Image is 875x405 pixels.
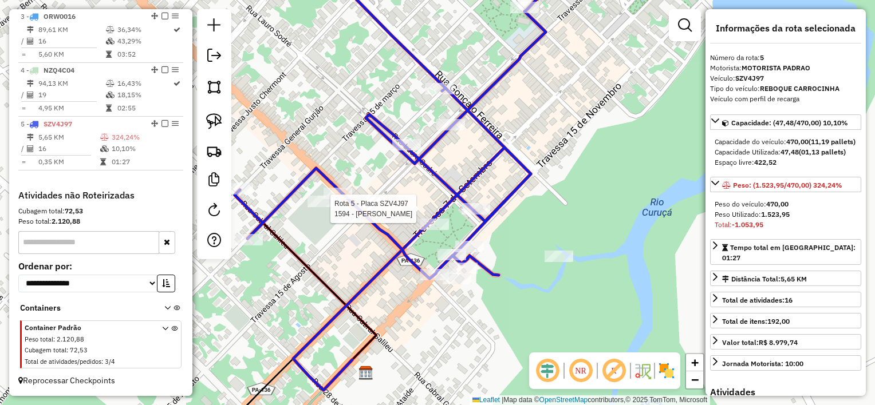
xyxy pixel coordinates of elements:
strong: REBOQUE CARROCINHA [760,84,839,93]
i: Tempo total em rota [106,51,112,58]
a: Exibir filtros [673,14,696,37]
span: 2.120,88 [57,335,84,343]
a: Tempo total em [GEOGRAPHIC_DATA]: 01:27 [710,239,861,265]
td: = [21,156,26,168]
em: Opções [172,120,179,127]
td: 43,29% [117,35,172,47]
a: Reroteirizar Sessão [203,198,226,224]
div: Capacidade do veículo: [715,137,857,147]
td: 10,10% [111,143,178,154]
span: Peso total [25,335,53,343]
div: Total: [715,220,857,230]
div: Peso: (1.523,95/470,00) 324,24% [710,194,861,235]
div: Espaço livre: [715,157,857,168]
div: Atividade não roteirizada - LIESPA BEBIDAS [308,196,336,207]
i: Tempo total em rota [106,105,112,112]
div: Valor total: [722,337,798,348]
em: Opções [172,66,179,73]
td: 16 [38,35,105,47]
span: 5 - [21,120,72,128]
strong: 2.120,88 [52,217,80,225]
span: ORW0016 [44,12,76,21]
td: 0,35 KM [38,156,100,168]
span: Containers [20,302,149,314]
a: Valor total:R$ 8.979,74 [710,334,861,350]
td: = [21,49,26,60]
td: 324,24% [111,132,178,143]
div: Capacidade Utilizada: [715,147,857,157]
i: % de utilização do peso [106,80,115,87]
a: Total de itens:192,00 [710,313,861,328]
td: = [21,102,26,114]
strong: (01,13 pallets) [799,148,846,156]
a: Total de atividades:16 [710,292,861,307]
em: Alterar sequência das rotas [151,120,158,127]
div: Número da rota: [710,53,861,63]
td: 03:52 [117,49,172,60]
em: Alterar sequência das rotas [151,13,158,19]
div: Distância Total: [722,274,807,284]
td: 16 [38,143,100,154]
em: Finalizar rota [161,13,168,19]
span: Cubagem total [25,346,66,354]
img: Fluxo de ruas [633,362,652,380]
img: Dife - Curuça [358,366,373,380]
strong: SZV4J97 [735,74,764,82]
td: 89,61 KM [38,24,105,35]
td: 36,34% [117,24,172,35]
td: 16,43% [117,78,172,89]
span: 3/4 [105,358,115,366]
img: Criar rota [206,143,222,159]
strong: 72,53 [65,207,83,215]
span: Capacidade: (47,48/470,00) 10,10% [731,118,848,127]
em: Finalizar rota [161,120,168,127]
a: Zoom out [686,371,703,388]
span: NZQ4C04 [44,66,74,74]
div: Capacidade: (47,48/470,00) 10,10% [710,132,861,172]
strong: 470,00 [766,200,789,208]
div: Peso Utilizado: [715,209,857,220]
div: Jornada Motorista: 10:00 [722,359,803,369]
img: Selecionar atividades - laço [206,113,222,129]
a: OpenStreetMap [539,396,588,404]
i: Distância Total [27,26,34,33]
strong: -1.053,95 [732,220,763,229]
td: 01:27 [111,156,178,168]
div: Peso total: [18,216,183,227]
a: Distância Total:5,65 KM [710,271,861,286]
a: Nova sessão e pesquisa [203,14,226,39]
span: Ocultar NR [567,357,594,384]
div: Cubagem total: [18,206,183,216]
td: / [21,143,26,154]
a: Leaflet [472,396,500,404]
i: % de utilização do peso [106,26,115,33]
h4: Atividades não Roteirizadas [18,190,183,201]
span: 5,65 KM [781,275,807,283]
a: Peso: (1.523,95/470,00) 324,24% [710,177,861,192]
div: Total de itens: [722,316,790,327]
td: 94,13 KM [38,78,105,89]
label: Ordenar por: [18,259,183,273]
a: Criar rota [202,138,227,164]
span: : [101,358,103,366]
a: Exportar sessão [203,44,226,70]
i: Distância Total [27,80,34,87]
em: Finalizar rota [161,66,168,73]
td: 4,95 KM [38,102,105,114]
strong: 422,52 [754,158,777,166]
i: % de utilização do peso [100,134,109,141]
a: Jornada Motorista: 10:00 [710,355,861,371]
div: Veículo com perfil de recarga [710,94,861,104]
div: Atividade não roteirizada - LIESPA BEBIDAS [324,188,352,199]
img: Selecionar atividades - polígono [206,79,222,95]
h4: Informações da rota selecionada [710,23,861,34]
span: 3 - [21,12,76,21]
span: 72,53 [70,346,88,354]
div: Map data © contributors,© 2025 TomTom, Microsoft [470,395,710,405]
strong: 192,00 [767,317,790,325]
i: Distância Total [27,134,34,141]
div: Tipo do veículo: [710,84,861,94]
i: Total de Atividades [27,38,34,45]
i: Total de Atividades [27,92,34,98]
a: Zoom in [686,354,703,371]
